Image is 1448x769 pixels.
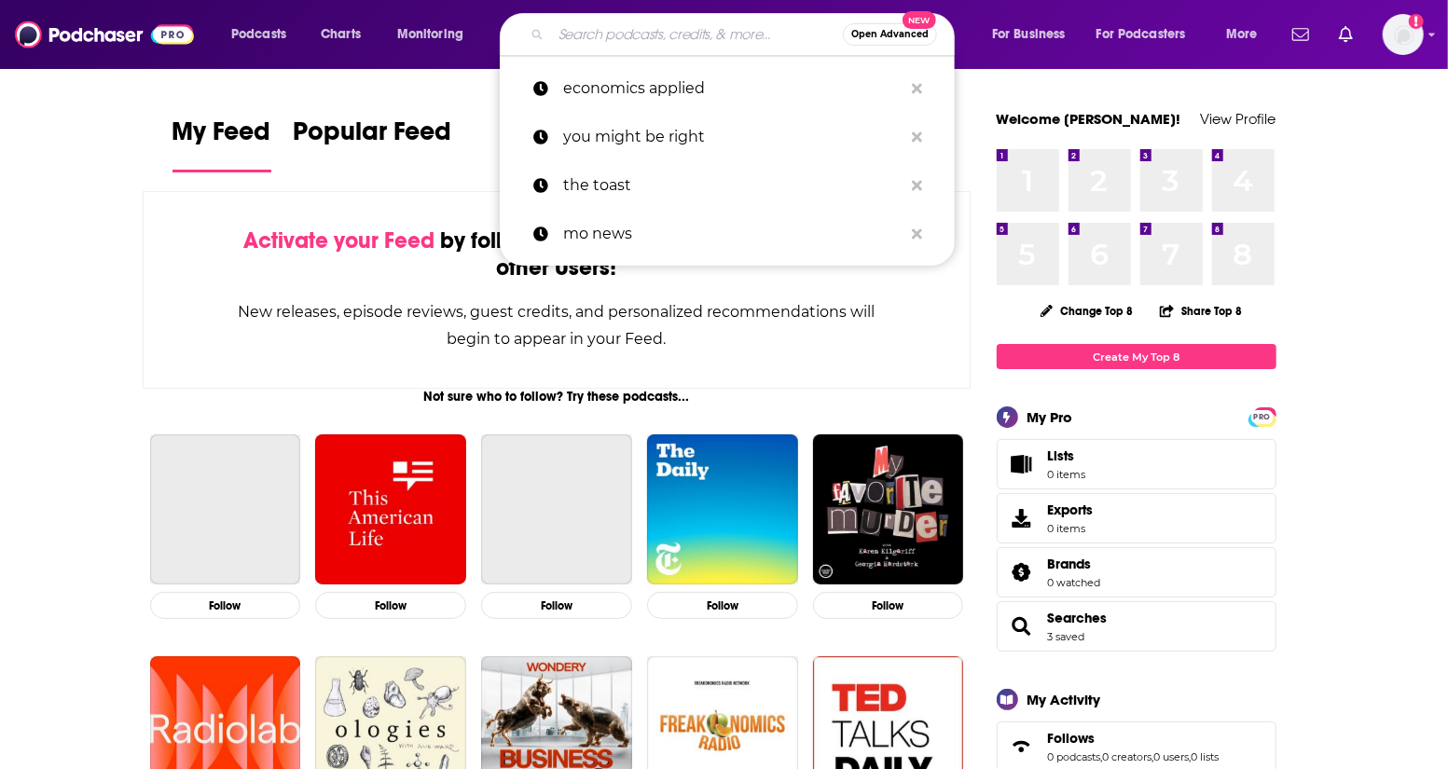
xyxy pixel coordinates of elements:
button: Follow [315,592,466,619]
a: 3 saved [1048,630,1085,643]
a: Create My Top 8 [997,344,1276,369]
a: Planet Money [481,434,632,585]
a: Popular Feed [294,116,452,172]
img: User Profile [1383,14,1424,55]
span: Activate your Feed [243,227,434,254]
span: Exports [1003,505,1041,531]
span: Exports [1048,501,1094,518]
span: PRO [1251,410,1274,424]
img: The Daily [647,434,798,585]
a: PRO [1251,409,1274,423]
span: Open Advanced [851,30,929,39]
a: Exports [997,493,1276,543]
img: My Favorite Murder with Karen Kilgariff and Georgia Hardstark [813,434,964,585]
span: Brands [1048,556,1092,572]
button: Follow [813,592,964,619]
button: Follow [150,592,301,619]
span: Logged in as angelahattar [1383,14,1424,55]
a: the toast [500,161,955,210]
span: Follows [1048,730,1096,747]
a: Brands [1048,556,1101,572]
img: This American Life [315,434,466,585]
span: My Feed [172,116,271,158]
div: My Activity [1027,691,1101,708]
a: you might be right [500,113,955,161]
button: open menu [1084,20,1213,49]
a: Searches [1003,613,1041,639]
span: , [1152,750,1154,763]
a: Follows [1048,730,1220,747]
button: open menu [1213,20,1281,49]
a: 0 creators [1103,750,1152,763]
svg: Add a profile image [1409,14,1424,29]
button: Open AdvancedNew [843,23,937,46]
button: Change Top 8 [1029,299,1145,323]
div: Search podcasts, credits, & more... [517,13,972,56]
span: 0 items [1048,468,1086,481]
a: Show notifications dropdown [1285,19,1317,50]
a: Searches [1048,610,1108,626]
span: Podcasts [231,21,286,48]
a: Follows [1003,734,1041,760]
a: Brands [1003,559,1041,585]
div: My Pro [1027,408,1073,426]
div: New releases, episode reviews, guest credits, and personalized recommendations will begin to appe... [237,298,877,352]
span: Brands [997,547,1276,597]
button: Show profile menu [1383,14,1424,55]
a: 0 users [1154,750,1190,763]
span: , [1190,750,1192,763]
a: View Profile [1201,110,1276,128]
img: Podchaser - Follow, Share and Rate Podcasts [15,17,194,52]
span: Searches [997,601,1276,652]
span: Charts [321,21,361,48]
a: Lists [997,439,1276,489]
button: open menu [979,20,1089,49]
a: 0 podcasts [1048,750,1101,763]
a: 0 watched [1048,576,1101,589]
button: Share Top 8 [1159,293,1243,329]
span: Lists [1048,447,1075,464]
span: New [903,11,936,29]
span: For Business [992,21,1066,48]
span: , [1101,750,1103,763]
a: economics applied [500,64,955,113]
span: More [1226,21,1258,48]
p: the toast [563,161,903,210]
p: economics applied [563,64,903,113]
span: Lists [1003,451,1041,477]
a: 0 lists [1192,750,1220,763]
div: Not sure who to follow? Try these podcasts... [143,389,972,405]
button: open menu [384,20,488,49]
button: Follow [647,592,798,619]
a: The Joe Rogan Experience [150,434,301,585]
span: Lists [1048,447,1086,464]
a: Show notifications dropdown [1331,19,1360,50]
a: Charts [309,20,372,49]
p: mo news [563,210,903,258]
p: you might be right [563,113,903,161]
a: My Feed [172,116,271,172]
a: mo news [500,210,955,258]
div: by following Podcasts, Creators, Lists, and other Users! [237,227,877,282]
a: Welcome [PERSON_NAME]! [997,110,1181,128]
span: 0 items [1048,522,1094,535]
span: For Podcasters [1096,21,1186,48]
input: Search podcasts, credits, & more... [551,20,843,49]
button: open menu [218,20,310,49]
span: Monitoring [397,21,463,48]
button: Follow [481,592,632,619]
span: Popular Feed [294,116,452,158]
